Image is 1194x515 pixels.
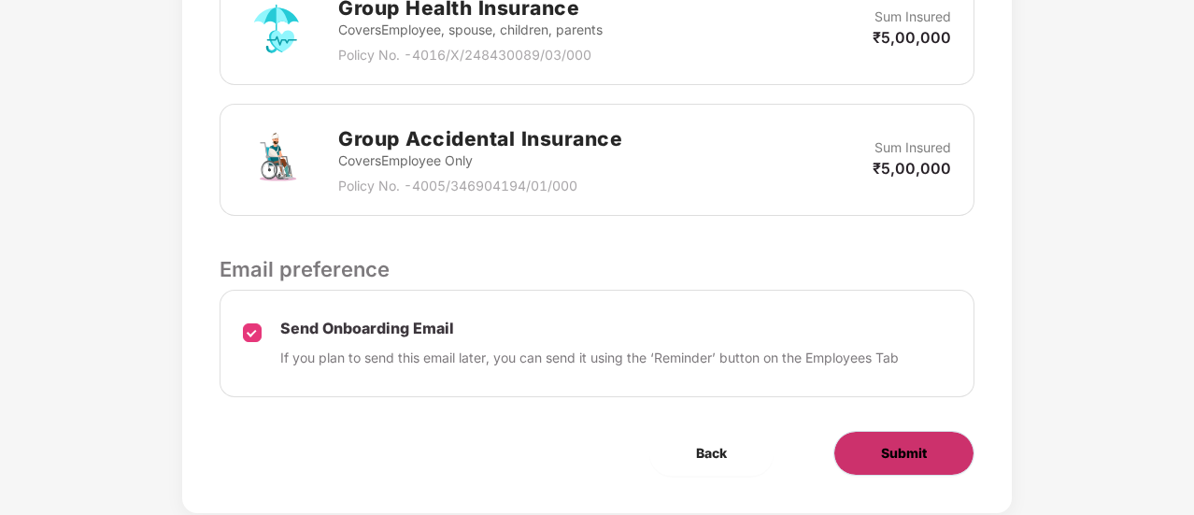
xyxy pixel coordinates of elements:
p: Policy No. - 4016/X/248430089/03/000 [338,45,603,65]
p: Policy No. - 4005/346904194/01/000 [338,176,622,196]
button: Back [649,431,774,476]
span: Back [696,443,727,464]
p: Covers Employee Only [338,150,622,171]
p: ₹5,00,000 [873,158,951,179]
p: Send Onboarding Email [280,319,899,338]
p: Sum Insured [874,137,951,158]
button: Submit [833,431,974,476]
img: svg+xml;base64,PHN2ZyB4bWxucz0iaHR0cDovL3d3dy53My5vcmcvMjAwMC9zdmciIHdpZHRoPSI3MiIgaGVpZ2h0PSI3Mi... [243,126,310,193]
p: Sum Insured [874,7,951,27]
span: Submit [881,443,927,464]
p: ₹5,00,000 [873,27,951,48]
p: Email preference [220,253,974,285]
h2: Group Accidental Insurance [338,123,622,154]
p: If you plan to send this email later, you can send it using the ‘Reminder’ button on the Employee... [280,348,899,368]
p: Covers Employee, spouse, children, parents [338,20,603,40]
